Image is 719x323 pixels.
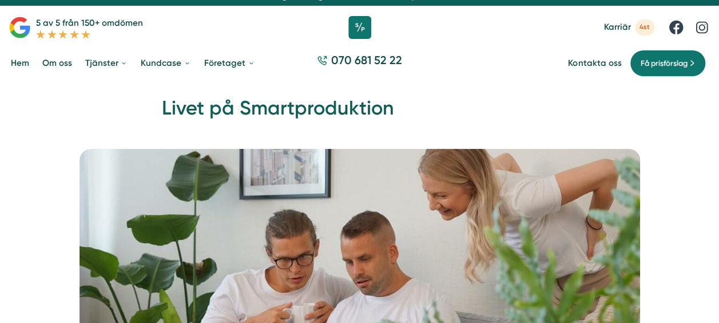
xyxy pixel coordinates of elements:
[640,57,687,69] span: Få prisförslag
[568,58,621,69] a: Kontakta oss
[635,19,654,35] span: 4st
[202,49,257,78] a: Företaget
[40,49,74,78] a: Om oss
[603,19,654,35] a: Karriär 4st
[162,95,558,130] h1: Livet på Smartproduktion
[9,49,31,78] a: Hem
[630,50,706,77] a: Få prisförslag
[312,53,407,74] a: 070 681 52 22
[83,49,130,78] a: Tjänster
[331,53,402,69] span: 070 681 52 22
[138,49,193,78] a: Kundcase
[36,16,143,30] p: 5 av 5 från 150+ omdömen
[603,22,630,33] span: Karriär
